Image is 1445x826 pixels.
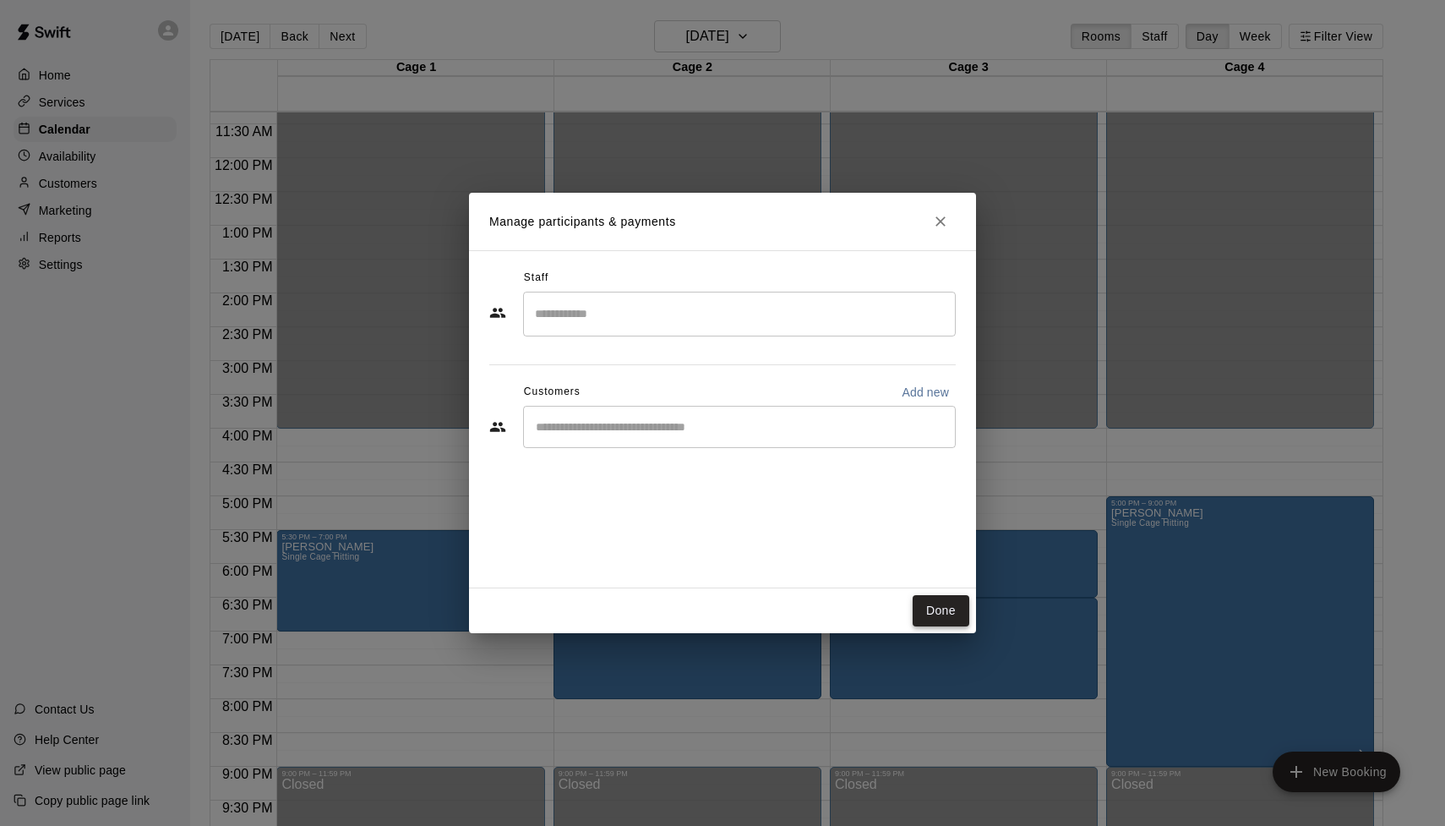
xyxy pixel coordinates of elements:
[925,206,956,237] button: Close
[489,304,506,321] svg: Staff
[523,292,956,336] div: Search staff
[524,379,581,406] span: Customers
[524,265,548,292] span: Staff
[902,384,949,401] p: Add new
[913,595,969,626] button: Done
[489,213,676,231] p: Manage participants & payments
[895,379,956,406] button: Add new
[523,406,956,448] div: Start typing to search customers...
[489,418,506,435] svg: Customers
